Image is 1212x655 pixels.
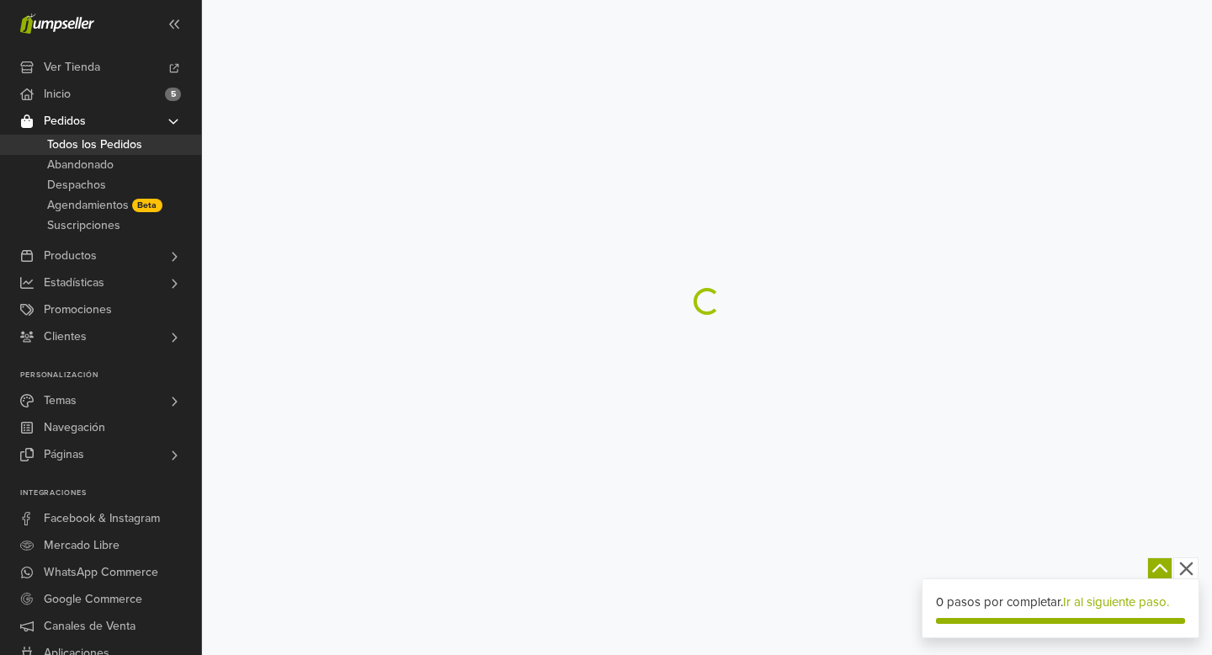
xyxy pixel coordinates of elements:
[132,199,162,212] span: Beta
[47,175,106,195] span: Despachos
[165,88,181,101] span: 5
[44,441,84,468] span: Páginas
[44,414,105,441] span: Navegación
[936,593,1185,612] div: 0 pasos por completar.
[44,387,77,414] span: Temas
[44,532,120,559] span: Mercado Libre
[20,370,201,381] p: Personalización
[44,586,142,613] span: Google Commerce
[44,613,136,640] span: Canales de Venta
[44,108,86,135] span: Pedidos
[47,195,129,216] span: Agendamientos
[47,155,114,175] span: Abandonado
[44,81,71,108] span: Inicio
[44,54,100,81] span: Ver Tienda
[1063,594,1169,610] a: Ir al siguiente paso.
[44,323,87,350] span: Clientes
[44,559,158,586] span: WhatsApp Commerce
[44,242,97,269] span: Productos
[47,216,120,236] span: Suscripciones
[44,269,104,296] span: Estadísticas
[44,505,160,532] span: Facebook & Instagram
[20,488,201,498] p: Integraciones
[44,296,112,323] span: Promociones
[47,135,142,155] span: Todos los Pedidos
